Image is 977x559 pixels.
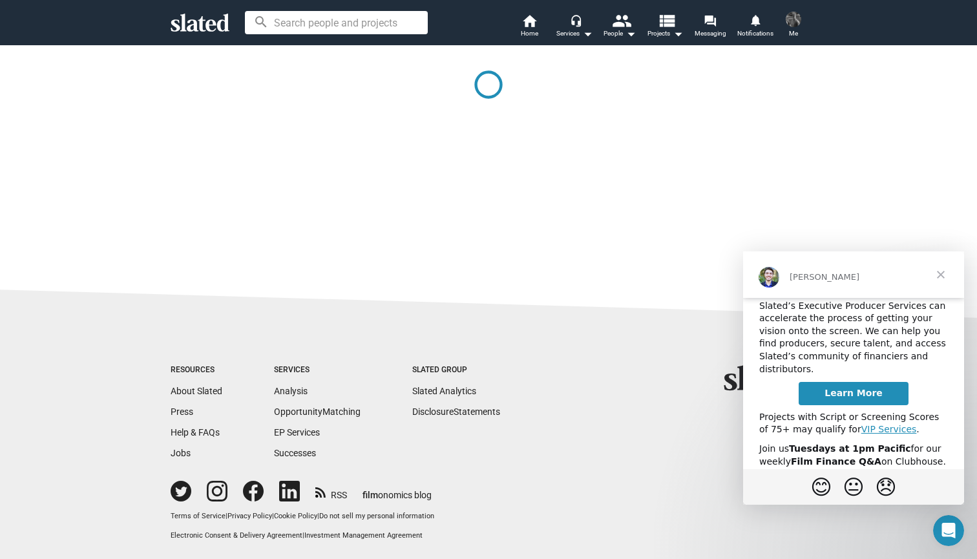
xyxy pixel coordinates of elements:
span: 😐 [100,224,121,248]
button: Projects [642,13,688,41]
a: Notifications [733,13,778,41]
a: EP Services [274,427,320,438]
mat-icon: forum [704,14,716,26]
div: Resources [171,365,222,375]
b: Film Finance Q&A [48,205,138,215]
span: | [302,531,304,540]
a: DisclosureStatements [412,406,500,417]
button: Caleb SchantzMe [778,9,809,43]
button: People [597,13,642,41]
iframe: Intercom live chat message [743,251,964,505]
img: Caleb Schantz [786,12,801,27]
span: 😊 [67,224,89,248]
a: Home [507,13,552,41]
div: Join us for our weekly on Clubhouse. Ask our Executive Producer Team anything about film developm... [16,191,205,268]
a: RSS [315,481,347,501]
a: Analysis [274,386,308,396]
input: Search people and projects [245,11,428,34]
span: neutral face reaction [94,220,127,251]
span: | [226,512,227,520]
mat-icon: notifications [749,14,761,26]
span: Projects [647,26,683,41]
a: Privacy Policy [227,512,272,520]
span: film [362,490,378,500]
span: Notifications [737,26,773,41]
span: | [317,512,319,520]
a: Press [171,406,193,417]
div: Slated Group [412,365,500,375]
mat-icon: arrow_drop_down [623,26,638,41]
mat-icon: headset_mic [570,14,582,26]
span: Messaging [695,26,726,41]
span: Home [521,26,538,41]
span: | [272,512,274,520]
mat-icon: home [521,13,537,28]
button: Do not sell my personal information [319,512,434,522]
div: People [604,26,636,41]
div: Services [556,26,593,41]
mat-icon: arrow_drop_down [670,26,686,41]
a: Terms of Service [171,512,226,520]
p: All rights reserved. © 2025 Slated, Inc. [732,406,806,425]
span: disappointed reaction [127,220,159,251]
a: Electronic Consent & Delivery Agreement [171,531,302,540]
span: blush reaction [62,220,94,251]
a: Slated Analytics [412,386,476,396]
mat-icon: view_list [657,11,676,30]
button: Services [552,13,597,41]
span: Me [789,26,798,41]
a: About Slated [171,386,222,396]
b: Tuesdays at 1pm Pacific [46,192,168,202]
a: OpportunityMatching [274,406,361,417]
iframe: Intercom live chat [933,515,964,546]
mat-icon: arrow_drop_down [580,26,595,41]
a: Successes [274,448,316,458]
a: Cookie Policy [274,512,317,520]
a: Help & FAQs [171,427,220,438]
a: Jobs [171,448,191,458]
a: Investment Management Agreement [304,531,423,540]
a: filmonomics blog [362,479,432,501]
mat-icon: people [612,11,631,30]
span: 😞 [132,224,153,248]
a: Messaging [688,13,733,41]
div: Services [274,365,361,375]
